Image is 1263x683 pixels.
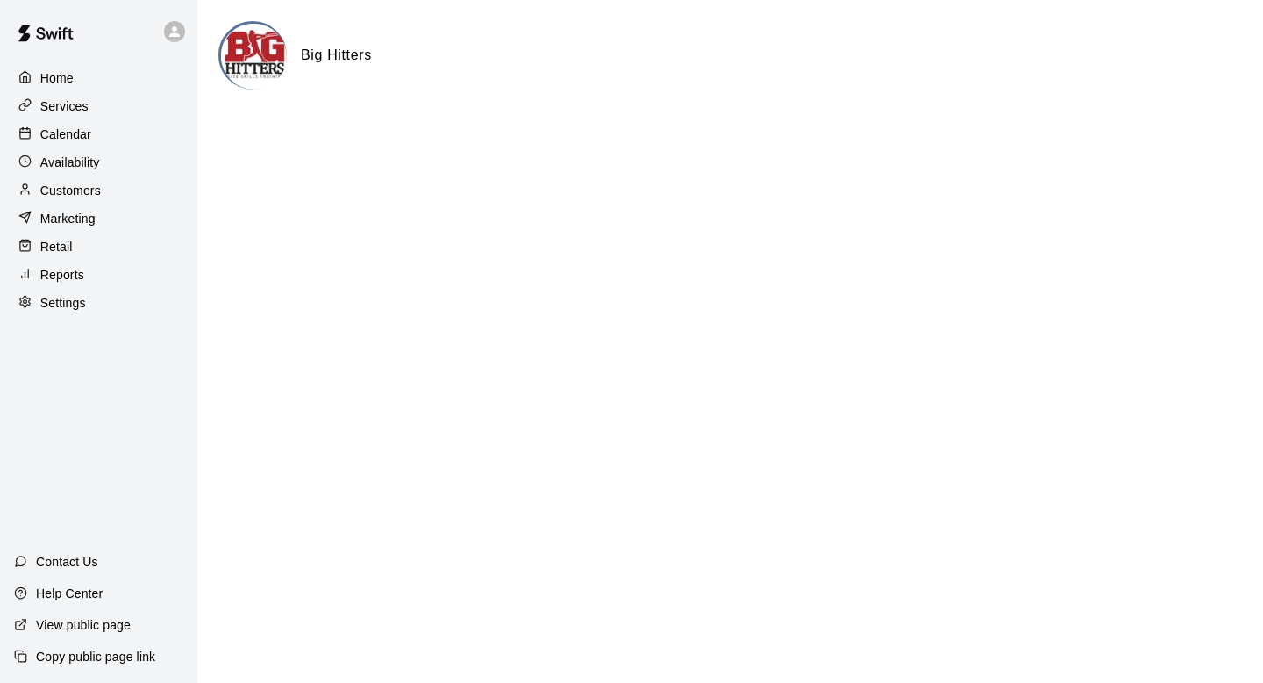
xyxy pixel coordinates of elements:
[36,585,103,602] p: Help Center
[14,290,183,316] a: Settings
[36,616,131,634] p: View public page
[14,93,183,119] a: Services
[14,262,183,288] a: Reports
[40,182,101,199] p: Customers
[40,97,89,115] p: Services
[221,24,287,90] img: Big Hitters logo
[40,238,73,255] p: Retail
[40,210,96,227] p: Marketing
[14,65,183,91] a: Home
[40,154,100,171] p: Availability
[40,126,91,143] p: Calendar
[36,553,98,571] p: Contact Us
[14,205,183,232] a: Marketing
[14,177,183,204] a: Customers
[14,121,183,147] a: Calendar
[301,44,372,67] h6: Big Hitters
[40,294,86,312] p: Settings
[14,234,183,260] a: Retail
[40,69,74,87] p: Home
[14,149,183,176] a: Availability
[36,648,155,665] p: Copy public page link
[40,266,84,284] p: Reports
